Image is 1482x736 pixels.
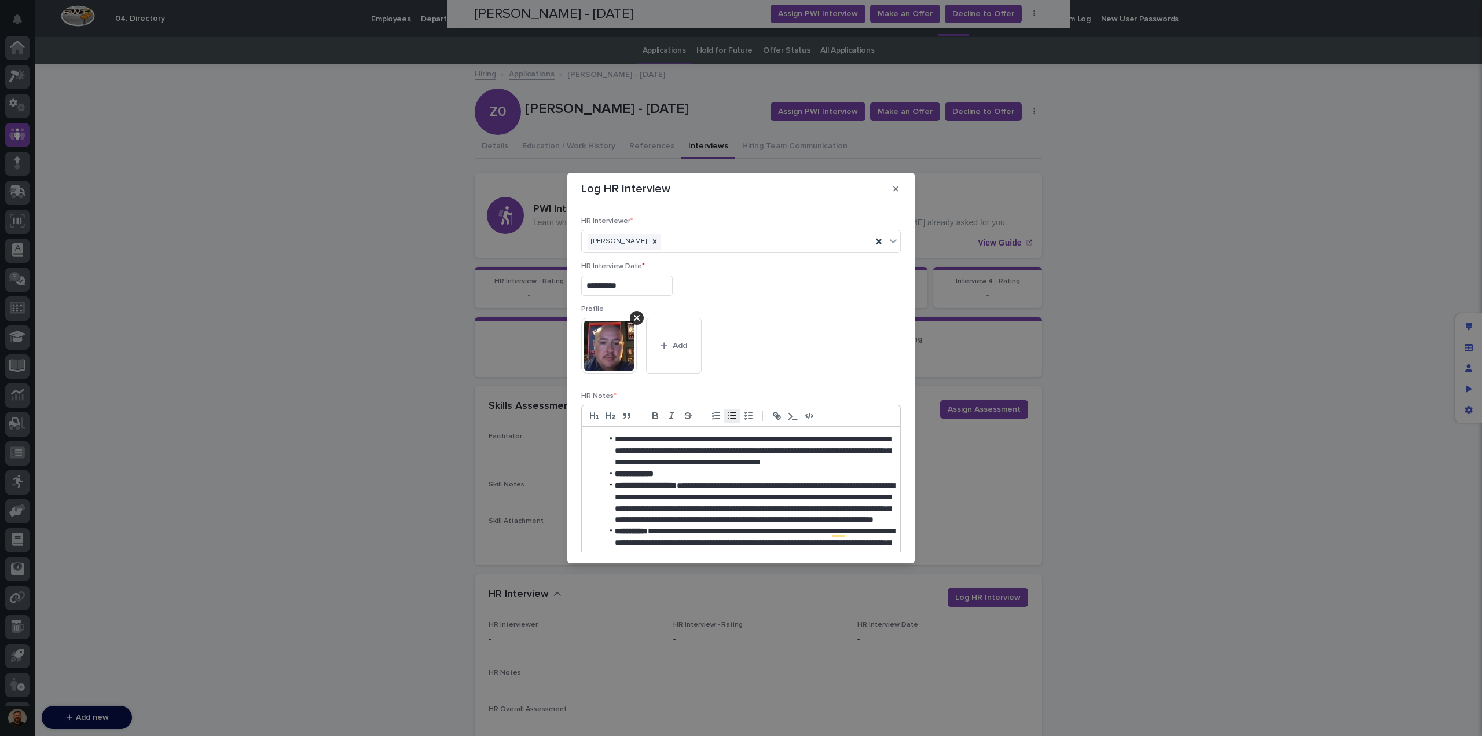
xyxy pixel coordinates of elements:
[581,182,670,196] p: Log HR Interview
[581,393,617,400] span: HR Notes
[582,427,900,671] div: To enrich screen reader interactions, please activate Accessibility in Grammarly extension settings
[1445,698,1476,729] iframe: Open customer support
[673,342,687,350] span: Add
[646,318,702,374] button: Add
[581,218,633,225] span: HR Interviewer
[588,234,648,250] div: [PERSON_NAME]
[581,263,645,270] span: HR Interview Date
[581,306,604,313] span: Profile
